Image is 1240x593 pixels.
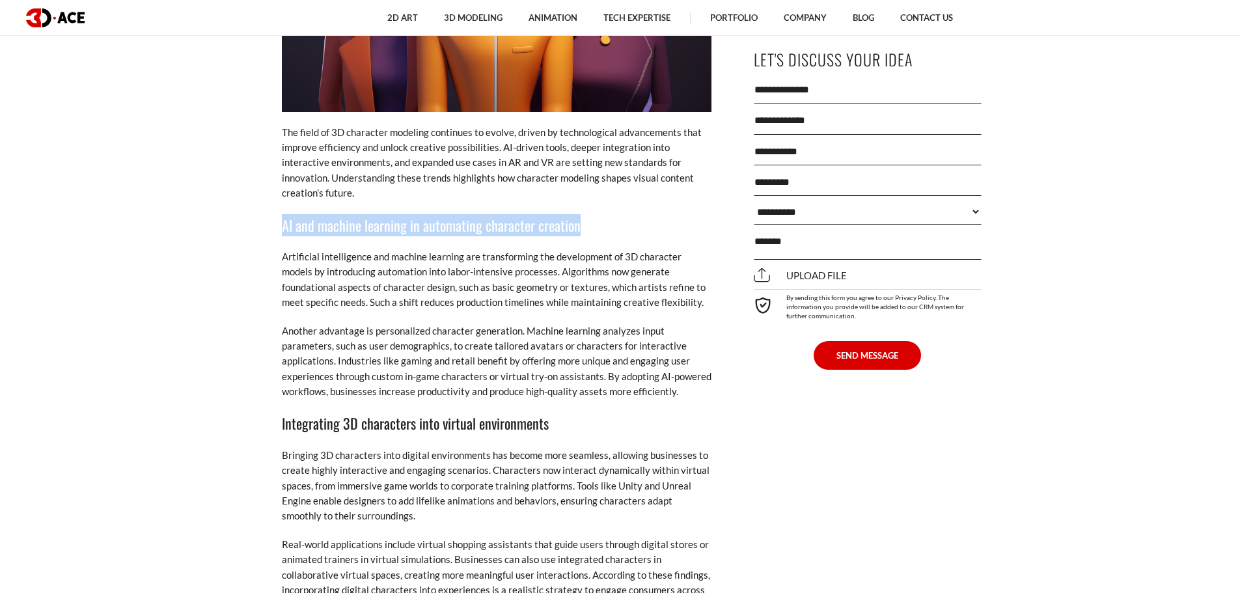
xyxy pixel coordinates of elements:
[282,249,711,310] p: Artificial intelligence and machine learning are transforming the development of 3D character mod...
[754,289,982,320] div: By sending this form you agree to our Privacy Policy. The information you provide will be added t...
[754,45,982,74] p: Let's Discuss Your Idea
[282,448,711,524] p: Bringing 3D characters into digital environments has become more seamless, allowing businesses to...
[282,214,711,236] h3: AI and machine learning in automating character creation
[814,341,921,370] button: SEND MESSAGE
[754,269,847,281] span: Upload file
[26,8,85,27] img: logo dark
[282,412,711,434] h3: Integrating 3D characters into virtual environments
[282,324,711,400] p: Another advantage is personalized character generation. Machine learning analyzes input parameter...
[282,125,711,201] p: The field of 3D character modeling continues to evolve, driven by technological advancements that...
